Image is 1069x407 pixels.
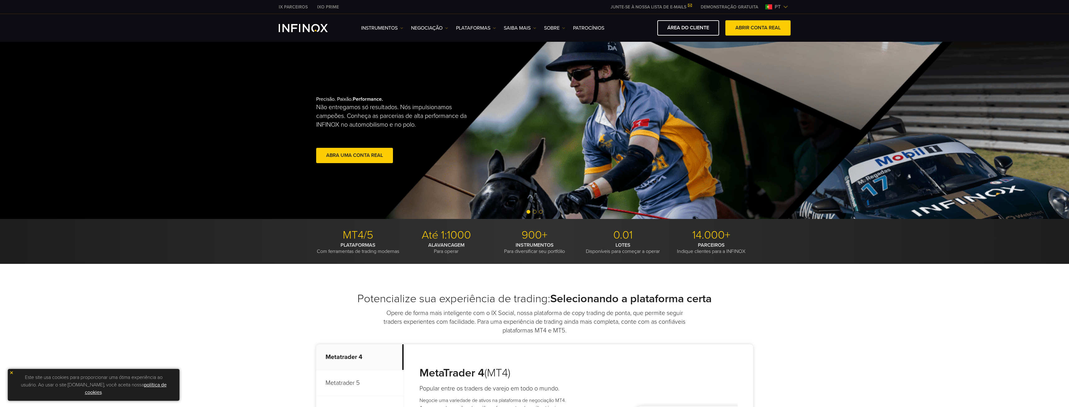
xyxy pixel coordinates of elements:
span: Go to slide 2 [533,210,537,214]
strong: Selecionando a plataforma certa [550,292,712,305]
p: Não entregamos só resultados. Nós impulsionamos campeões. Conheça as parcerias de alta performanc... [316,103,473,129]
a: NEGOCIAÇÃO [411,24,448,32]
strong: MetaTrader 4 [419,366,484,380]
p: Disponíveis para começar a operar [581,242,665,254]
strong: PARCEIROS [698,242,725,248]
span: Go to slide 3 [539,210,543,214]
p: Para operar [405,242,488,254]
p: 900+ [493,228,576,242]
p: Para diversificar seu portfólio [493,242,576,254]
a: ABRIR CONTA REAL [725,20,791,36]
strong: INSTRUMENTOS [516,242,554,248]
p: Indique clientes para a INFINOX [669,242,753,254]
img: yellow close icon [9,371,14,375]
p: Este site usa cookies para proporcionar uma ótima experiência ao usuário. Ao usar o site [DOMAIN_... [11,372,176,398]
p: Até 1:1000 [405,228,488,242]
a: INFINOX [312,4,344,10]
a: Patrocínios [573,24,604,32]
p: Com ferramentas de trading modernas [316,242,400,254]
a: INFINOX [274,4,312,10]
a: INFINOX Logo [279,24,342,32]
h4: Popular entre os traders de varejo em todo o mundo. [419,384,568,393]
a: PLATAFORMAS [456,24,496,32]
p: Metatrader 4 [316,344,404,370]
strong: ALAVANCAGEM [428,242,464,248]
span: pt [772,3,783,11]
strong: LOTES [615,242,630,248]
a: SOBRE [544,24,565,32]
div: Precisão. Paixão. [316,86,513,175]
a: ÁREA DO CLIENTE [657,20,719,36]
h2: Potencialize sua experiência de trading: [316,292,753,306]
a: JUNTE-SE À NOSSA LISTA DE E-MAILS [606,4,696,10]
p: 0.01 [581,228,665,242]
strong: Performance. [353,96,383,102]
a: Saiba mais [504,24,536,32]
strong: PLATAFORMAS [341,242,375,248]
span: Go to slide 1 [527,210,530,214]
a: INFINOX MENU [696,4,763,10]
h3: (MT4) [419,366,568,380]
a: Instrumentos [361,24,403,32]
p: 14.000+ [669,228,753,242]
a: abra uma conta real [316,148,393,163]
p: Opere de forma mais inteligente com o IX Social, nossa plataforma de copy trading de ponta, que p... [383,309,686,335]
p: Metatrader 5 [316,370,404,396]
p: MT4/5 [316,228,400,242]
